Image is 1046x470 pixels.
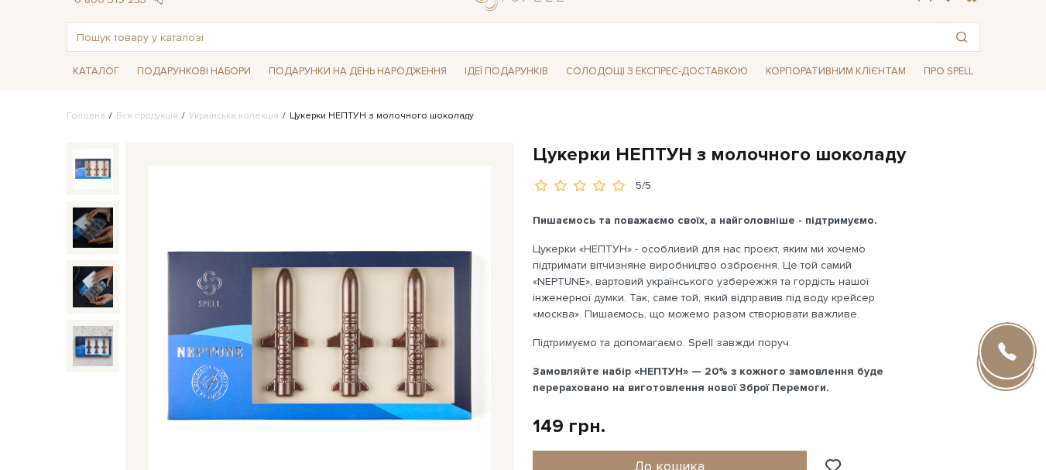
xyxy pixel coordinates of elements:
img: Цукерки НЕПТУН з молочного шоколаду [73,149,113,189]
input: Пошук товару у каталозі [67,23,944,51]
li: Цукерки НЕПТУН з молочного шоколаду [279,109,474,123]
img: Цукерки НЕПТУН з молочного шоколаду [73,326,113,366]
button: Пошук товару у каталозі [944,23,979,51]
h1: Цукерки НЕПТУН з молочного шоколаду [533,142,980,166]
p: Цукерки «НЕПТУН» - особливий для нас проєкт, яким ми хочемо підтримати вітчизняне виробництво озб... [533,241,896,322]
a: Солодощі з експрес-доставкою [560,58,754,84]
span: Ідеї подарунків [458,60,554,84]
span: Подарунки на День народження [262,60,453,84]
a: Українська колекція [189,110,279,122]
img: Цукерки НЕПТУН з молочного шоколаду [73,208,113,248]
p: Підтримуємо та допомагаємо. Spell завжди поруч. [533,334,896,351]
b: Пишаємось та поважаємо своїх, а найголовніше - підтримуємо. [533,214,877,227]
span: Подарункові набори [131,60,257,84]
b: Замовляйте набір «НЕПТУН» — 20% з кожного замовлення буде перераховано на виготовлення нової Збро... [533,365,883,394]
img: Цукерки НЕПТУН з молочного шоколаду [73,266,113,307]
div: 5/5 [636,179,651,194]
div: 149 грн. [533,414,605,438]
span: Про Spell [917,60,979,84]
a: Корпоративним клієнтам [760,58,912,84]
a: Головна [67,110,105,122]
a: Вся продукція [116,110,178,122]
span: Каталог [67,60,125,84]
